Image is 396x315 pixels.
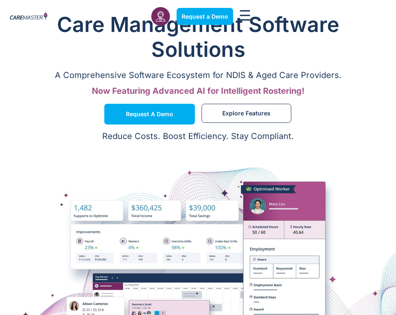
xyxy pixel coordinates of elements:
a: Request a Demo [104,104,195,125]
a: Request a Demo [177,8,233,25]
a: Explore Features [202,104,291,123]
span: Request a Demo [126,112,173,116]
p: Reduce Costs. Boost Efficiency. Stay Compliant. [5,131,391,141]
span: Now Featuring Advanced AI for Intelligent Rostering! [92,86,305,96]
img: CareMaster Logo [10,12,47,21]
span: Explore Features [222,111,271,115]
span: Request a Demo [182,13,228,20]
div: Menu Toggle [240,10,250,22]
p: A Comprehensive Software Ecosystem for NDIS & Aged Care Providers. [8,70,388,80]
h1: Care Management Software Solutions [8,12,388,62]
